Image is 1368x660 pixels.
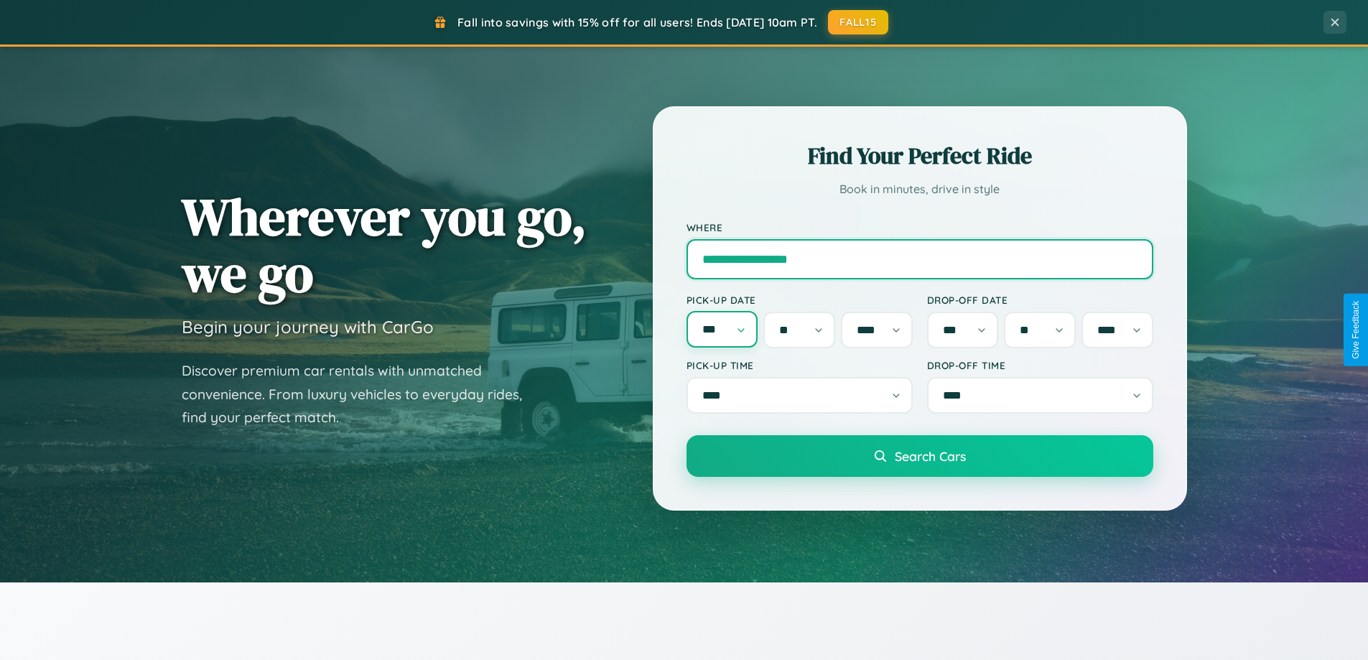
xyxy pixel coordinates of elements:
[182,316,434,338] h3: Begin your journey with CarGo
[1351,301,1361,359] div: Give Feedback
[687,435,1153,477] button: Search Cars
[182,359,541,429] p: Discover premium car rentals with unmatched convenience. From luxury vehicles to everyday rides, ...
[687,359,913,371] label: Pick-up Time
[927,294,1153,306] label: Drop-off Date
[687,140,1153,172] h2: Find Your Perfect Ride
[687,179,1153,200] p: Book in minutes, drive in style
[687,221,1153,233] label: Where
[895,448,966,464] span: Search Cars
[828,10,888,34] button: FALL15
[457,15,817,29] span: Fall into savings with 15% off for all users! Ends [DATE] 10am PT.
[182,188,587,302] h1: Wherever you go, we go
[687,294,913,306] label: Pick-up Date
[927,359,1153,371] label: Drop-off Time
